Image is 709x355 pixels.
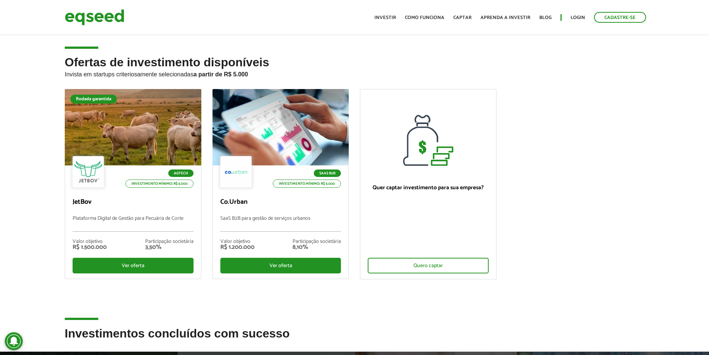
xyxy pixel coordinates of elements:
div: Ver oferta [220,258,341,273]
a: Investir [374,15,396,20]
p: SaaS B2B [314,169,341,177]
p: Plataforma Digital de Gestão para Pecuária de Corte [73,216,194,232]
div: 3,50% [145,244,194,250]
img: EqSeed [65,7,124,27]
div: R$ 1.500.000 [73,244,107,250]
div: Valor objetivo [220,239,255,244]
div: Participação societária [293,239,341,244]
h2: Ofertas de investimento disponíveis [65,56,645,89]
h2: Investimentos concluídos com sucesso [65,327,645,351]
div: Rodada garantida [70,95,117,104]
p: Investimento mínimo: R$ 5.000 [125,180,194,188]
a: Como funciona [405,15,444,20]
p: Quer captar investimento para sua empresa? [368,184,489,191]
a: Blog [539,15,552,20]
div: Valor objetivo [73,239,107,244]
div: R$ 1.200.000 [220,244,255,250]
div: Participação societária [145,239,194,244]
a: Quer captar investimento para sua empresa? Quero captar [360,89,496,279]
a: SaaS B2B Investimento mínimo: R$ 5.000 Co.Urban SaaS B2B para gestão de serviços urbanos Valor ob... [213,89,349,279]
p: SaaS B2B para gestão de serviços urbanos [220,216,341,232]
strong: a partir de R$ 5.000 [194,71,248,77]
div: 8,10% [293,244,341,250]
p: JetBov [73,198,194,206]
p: Invista em startups criteriosamente selecionadas [65,69,645,78]
a: Captar [453,15,472,20]
div: Ver oferta [73,258,194,273]
a: Login [571,15,585,20]
a: Cadastre-se [594,12,646,23]
p: Co.Urban [220,198,341,206]
div: Quero captar [368,258,489,273]
p: Agtech [168,169,194,177]
a: Rodada garantida Agtech Investimento mínimo: R$ 5.000 JetBov Plataforma Digital de Gestão para Pe... [65,89,201,279]
a: Aprenda a investir [480,15,530,20]
p: Investimento mínimo: R$ 5.000 [273,180,341,188]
